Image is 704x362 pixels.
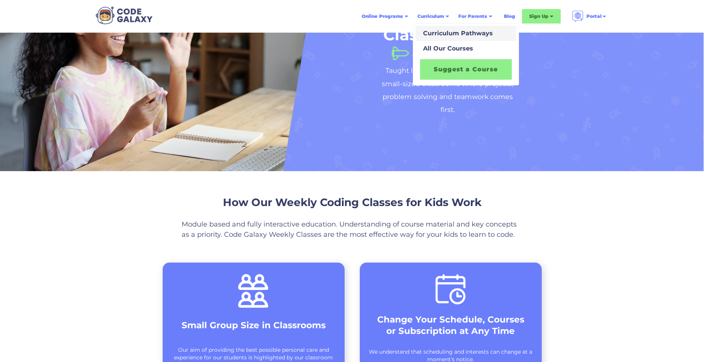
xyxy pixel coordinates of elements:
[362,13,403,20] div: Online Programs
[529,13,548,20] div: Sign Up
[376,64,520,116] h2: Taught live by qualified instructors in small-sized classrooms where projects, problem solving an...
[182,219,523,240] p: Module based and fully interactive education. Understanding of course material and key concepts a...
[586,13,602,20] div: Portal
[420,44,473,53] div: All Our Courses
[223,196,481,209] span: How Our Weekly Coding Classes for Kids Work
[413,23,519,85] nav: Curriculum
[413,9,454,23] div: Curriculum
[522,9,561,24] div: Sign Up
[458,13,487,20] div: For Parents
[420,29,493,38] div: Curriculum Pathways
[357,9,413,23] div: Online Programs
[499,9,520,23] a: Blog
[417,13,444,20] div: Curriculum
[420,59,512,80] a: Suggest a Course
[454,9,497,23] div: For Parents
[568,8,611,25] div: Portal
[182,320,326,331] strong: Small Group Size in Classrooms
[416,41,516,56] a: All Our Courses
[377,314,524,336] strong: Change Your Schedule, Courses or Subscription at Any Time
[416,26,516,41] a: Curriculum Pathways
